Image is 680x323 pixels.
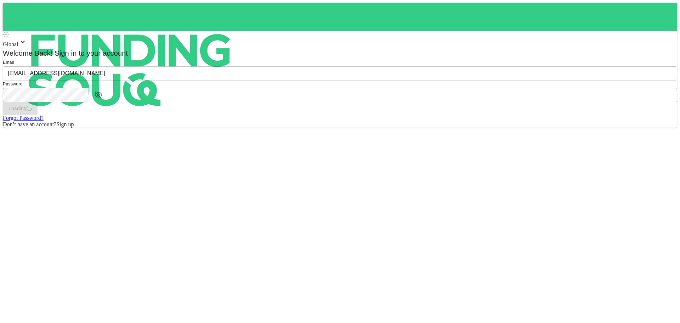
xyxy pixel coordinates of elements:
[3,49,53,57] span: Welcome Back!
[3,60,14,65] span: Email
[3,38,677,48] div: Global
[3,88,89,102] input: password
[3,3,677,31] a: logo
[3,66,677,80] input: email
[3,121,56,127] span: Don’t have an account?
[56,121,74,127] span: Sign up
[3,82,23,87] span: Password
[53,49,128,57] span: Sign in to your account
[3,115,44,121] a: Forgot Password?
[3,3,258,138] img: logo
